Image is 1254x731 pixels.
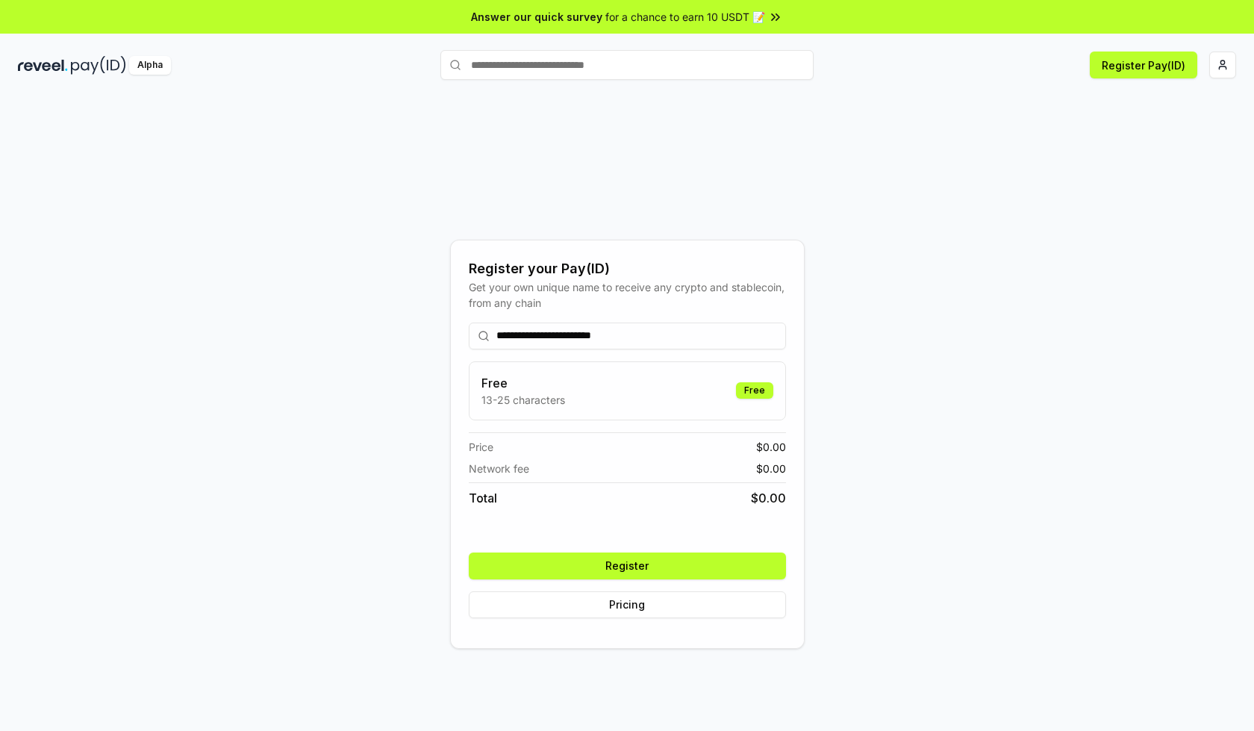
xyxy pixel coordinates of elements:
span: Total [469,489,497,507]
div: Get your own unique name to receive any crypto and stablecoin, from any chain [469,279,786,311]
span: $ 0.00 [756,439,786,455]
button: Register [469,553,786,579]
span: Network fee [469,461,529,476]
span: $ 0.00 [756,461,786,476]
span: $ 0.00 [751,489,786,507]
div: Register your Pay(ID) [469,258,786,279]
span: for a chance to earn 10 USDT 📝 [605,9,765,25]
span: Price [469,439,493,455]
div: Free [736,382,773,399]
button: Pricing [469,591,786,618]
button: Register Pay(ID) [1090,52,1197,78]
div: Alpha [129,56,171,75]
h3: Free [481,374,565,392]
p: 13-25 characters [481,392,565,408]
img: pay_id [71,56,126,75]
span: Answer our quick survey [471,9,602,25]
img: reveel_dark [18,56,68,75]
